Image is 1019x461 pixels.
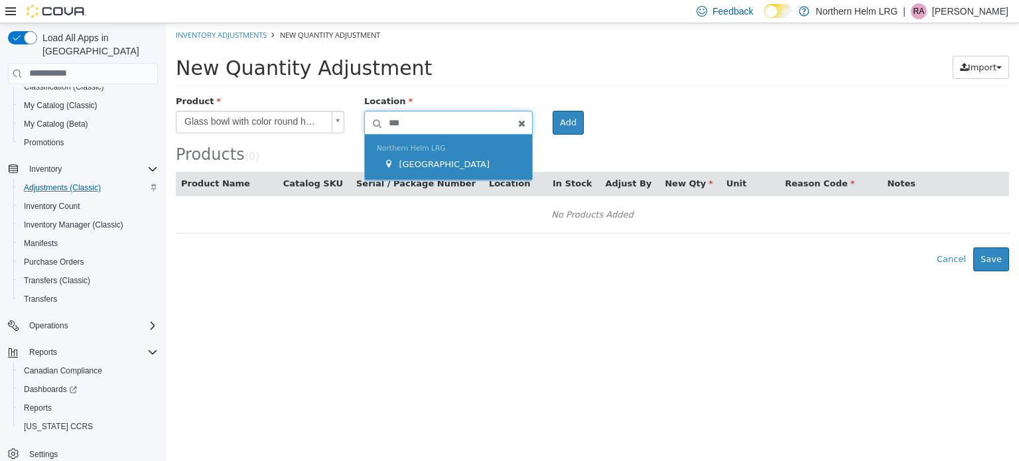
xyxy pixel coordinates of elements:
span: Manifests [19,235,158,251]
a: [US_STATE] CCRS [19,419,98,434]
a: Purchase Orders [19,254,90,270]
span: RA [914,3,925,19]
button: In Stock [387,154,429,167]
a: Promotions [19,135,70,151]
a: Glass bowl with color round handle for 14 mm - Various Colours [10,88,178,110]
span: Reports [24,344,158,360]
div: Rhiannon Adams [911,3,927,19]
button: Inventory Manager (Classic) [13,216,163,234]
button: Location [323,154,367,167]
button: [US_STATE] CCRS [13,417,163,436]
span: Import [802,39,831,49]
button: Product Name [15,154,87,167]
p: | [903,3,906,19]
span: Classification (Classic) [24,82,104,92]
div: No Products Added [19,182,835,202]
span: Operations [29,320,68,331]
span: Settings [29,449,58,460]
span: Promotions [19,135,158,151]
a: Inventory Manager (Classic) [19,217,129,233]
span: Washington CCRS [19,419,158,434]
a: My Catalog (Classic) [19,98,103,113]
span: Inventory [29,164,62,174]
span: [US_STATE] CCRS [24,421,93,432]
button: Reports [13,399,163,417]
button: Inventory [24,161,67,177]
button: My Catalog (Classic) [13,96,163,115]
span: Purchase Orders [19,254,158,270]
button: Reports [24,344,62,360]
a: Dashboards [19,381,82,397]
span: [GEOGRAPHIC_DATA] [233,136,324,146]
span: Inventory Manager (Classic) [24,220,123,230]
span: Inventory Manager (Classic) [19,217,158,233]
button: Transfers [13,290,163,308]
a: Classification (Classic) [19,79,109,95]
span: Canadian Compliance [19,363,158,379]
button: Reports [3,343,163,362]
span: Dashboards [24,384,77,395]
p: Northern Helm LRG [816,3,898,19]
span: Purchase Orders [24,257,84,267]
span: Transfers [19,291,158,307]
span: Products [10,122,79,141]
button: Classification (Classic) [13,78,163,96]
button: Purchase Orders [13,253,163,271]
span: Dashboards [19,381,158,397]
span: Load All Apps in [GEOGRAPHIC_DATA] [37,31,158,58]
a: Canadian Compliance [19,363,107,379]
a: Inventory Adjustments [10,7,101,17]
input: Dark Mode [764,4,792,18]
button: Adjustments (Classic) [13,178,163,197]
span: Reports [29,347,57,358]
span: Inventory Count [24,201,80,212]
span: Northern Helm LRG [211,121,280,129]
span: Transfers [24,294,57,304]
button: Operations [24,318,74,334]
small: ( ) [79,127,94,139]
span: Reason Code [619,155,689,165]
span: Classification (Classic) [19,79,158,95]
button: Canadian Compliance [13,362,163,380]
span: Canadian Compliance [24,365,102,376]
a: Dashboards [13,380,163,399]
span: Adjustments (Classic) [24,182,101,193]
button: Import [787,33,843,56]
button: Cancel [764,224,807,248]
span: My Catalog (Beta) [24,119,88,129]
button: Manifests [13,234,163,253]
span: Inventory [24,161,158,177]
button: Save [807,224,843,248]
button: Notes [721,154,752,167]
span: Reports [19,400,158,416]
span: Reports [24,403,52,413]
span: Operations [24,318,158,334]
span: Adjustments (Classic) [19,180,158,196]
button: Serial / Package Number [190,154,312,167]
p: [PERSON_NAME] [932,3,1008,19]
a: Manifests [19,235,63,251]
a: Transfers [19,291,62,307]
button: Catalog SKU [117,154,180,167]
button: My Catalog (Beta) [13,115,163,133]
a: My Catalog (Beta) [19,116,94,132]
span: My Catalog (Classic) [24,100,98,111]
button: Inventory [3,160,163,178]
button: Add [387,88,418,111]
button: Unit [561,154,583,167]
span: Manifests [24,238,58,249]
span: Feedback [713,5,753,18]
a: Inventory Count [19,198,86,214]
span: New Quantity Adjustment [10,33,266,56]
span: Product [10,73,55,83]
a: Adjustments (Classic) [19,180,106,196]
span: 0 [83,127,90,139]
span: New Quantity Adjustment [114,7,214,17]
span: My Catalog (Classic) [19,98,158,113]
span: Location [198,73,247,83]
span: Glass bowl with color round handle for 14 mm - Various Colours [11,88,161,109]
button: Adjust By [439,154,488,167]
button: Promotions [13,133,163,152]
span: Transfers (Classic) [19,273,158,289]
button: Operations [3,316,163,335]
